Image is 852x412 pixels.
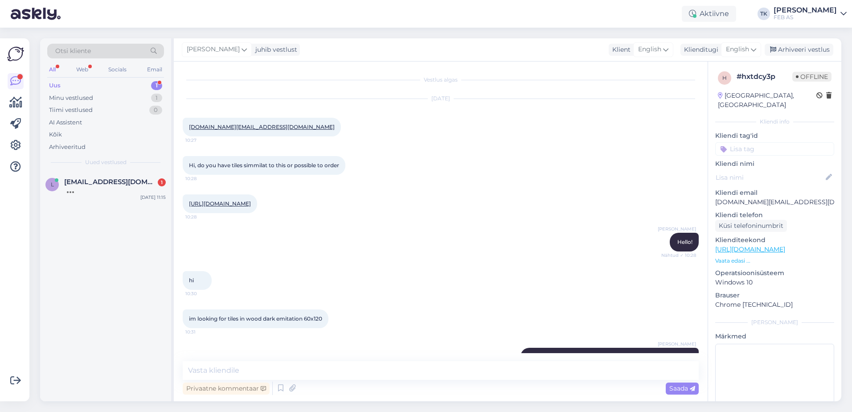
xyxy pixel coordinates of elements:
[49,94,93,103] div: Minu vestlused
[49,118,82,127] div: AI Assistent
[189,162,339,169] span: Hi, do you have tiles simmilat to this or possible to order
[185,137,219,144] span: 10:27
[189,124,335,130] a: [DOMAIN_NAME][EMAIL_ADDRESS][DOMAIN_NAME]
[609,45,631,54] div: Klient
[680,45,718,54] div: Klienditugi
[85,158,127,166] span: Uued vestlused
[715,257,834,265] p: Vaata edasi ...
[187,45,240,54] span: [PERSON_NAME]
[185,290,219,297] span: 10:30
[715,300,834,309] p: Chrome [TECHNICAL_ID]
[185,214,219,220] span: 10:28
[715,332,834,341] p: Märkmed
[183,76,699,84] div: Vestlus algas
[715,318,834,326] div: [PERSON_NAME]
[106,64,128,75] div: Socials
[669,384,695,392] span: Saada
[151,94,162,103] div: 1
[49,81,61,90] div: Uus
[638,45,661,54] span: English
[189,277,194,284] span: hi
[774,7,837,14] div: [PERSON_NAME]
[718,91,816,110] div: [GEOGRAPHIC_DATA], [GEOGRAPHIC_DATA]
[658,226,696,232] span: [PERSON_NAME]
[715,291,834,300] p: Brauser
[49,143,86,152] div: Arhiveeritud
[7,45,24,62] img: Askly Logo
[55,46,91,56] span: Otsi kliente
[715,188,834,198] p: Kliendi email
[49,106,93,115] div: Tiimi vestlused
[47,64,57,75] div: All
[252,45,297,54] div: juhib vestlust
[183,95,699,103] div: [DATE]
[774,14,837,21] div: FEB AS
[765,44,833,56] div: Arhiveeri vestlus
[158,178,166,186] div: 1
[715,198,834,207] p: [DOMAIN_NAME][EMAIL_ADDRESS][DOMAIN_NAME]
[715,278,834,287] p: Windows 10
[715,159,834,169] p: Kliendi nimi
[185,329,219,335] span: 10:31
[189,200,251,207] a: [URL][DOMAIN_NAME]
[792,72,832,82] span: Offline
[189,315,322,322] span: im looking for tiles in wood dark emitation 60x120
[145,64,164,75] div: Email
[682,6,736,22] div: Aktiivne
[658,341,696,347] span: [PERSON_NAME]
[49,130,62,139] div: Kõik
[722,74,727,81] span: h
[715,142,834,156] input: Lisa tag
[64,178,157,186] span: loikubirgit@gmail.com
[737,71,792,82] div: # hxtdcy3p
[715,118,834,126] div: Kliendi info
[151,81,162,90] div: 1
[715,220,787,232] div: Küsi telefoninumbrit
[715,235,834,245] p: Klienditeekond
[185,175,219,182] span: 10:28
[715,245,785,253] a: [URL][DOMAIN_NAME]
[677,239,692,245] span: Hello!
[715,210,834,220] p: Kliendi telefon
[726,45,749,54] span: English
[74,64,90,75] div: Web
[183,383,270,395] div: Privaatne kommentaar
[774,7,847,21] a: [PERSON_NAME]FEB AS
[140,194,166,201] div: [DATE] 11:15
[51,181,54,188] span: l
[715,131,834,140] p: Kliendi tag'id
[715,268,834,278] p: Operatsioonisüsteem
[149,106,162,115] div: 0
[716,173,824,182] input: Lisa nimi
[758,8,770,20] div: TK
[661,252,696,259] span: Nähtud ✓ 10:28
